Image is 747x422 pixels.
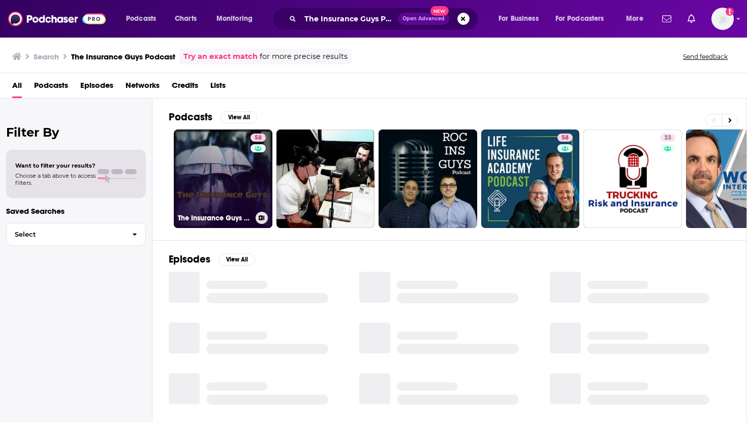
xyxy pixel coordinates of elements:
[711,8,734,30] span: Logged in as kkitamorn
[557,134,573,142] a: 58
[583,129,682,228] a: 33
[549,11,619,27] button: open menu
[71,52,175,61] h3: The Insurance Guys Podcast
[175,12,197,26] span: Charts
[398,13,449,25] button: Open AdvancedNew
[169,253,255,266] a: EpisodesView All
[562,133,569,143] span: 58
[6,223,146,246] button: Select
[499,12,539,26] span: For Business
[209,11,266,27] button: open menu
[430,6,449,16] span: New
[183,51,258,62] a: Try an exact match
[300,11,398,27] input: Search podcasts, credits, & more...
[168,11,203,27] a: Charts
[255,133,262,143] span: 58
[660,134,675,142] a: 33
[119,11,169,27] button: open menu
[658,10,675,27] a: Show notifications dropdown
[169,111,257,123] a: PodcastsView All
[260,51,348,62] span: for more precise results
[174,129,272,228] a: 58The Insurance Guys Podcast
[680,52,731,61] button: Send feedback
[12,77,22,98] a: All
[491,11,551,27] button: open menu
[221,111,257,123] button: View All
[7,231,124,238] span: Select
[8,9,106,28] img: Podchaser - Follow, Share and Rate Podcasts
[80,77,113,98] a: Episodes
[282,7,488,30] div: Search podcasts, credits, & more...
[402,16,445,21] span: Open Advanced
[15,162,96,169] span: Want to filter your results?
[34,52,59,61] h3: Search
[6,125,146,140] h2: Filter By
[6,206,146,216] p: Saved Searches
[619,11,656,27] button: open menu
[172,77,198,98] a: Credits
[178,214,252,222] h3: The Insurance Guys Podcast
[251,134,266,142] a: 58
[626,12,643,26] span: More
[711,8,734,30] img: User Profile
[683,10,699,27] a: Show notifications dropdown
[169,111,212,123] h2: Podcasts
[726,8,734,16] svg: Add a profile image
[210,77,226,98] a: Lists
[481,129,580,228] a: 58
[126,12,156,26] span: Podcasts
[664,133,671,143] span: 33
[169,253,210,266] h2: Episodes
[711,8,734,30] button: Show profile menu
[34,77,68,98] a: Podcasts
[216,12,253,26] span: Monitoring
[15,172,96,186] span: Choose a tab above to access filters.
[126,77,160,98] a: Networks
[555,12,604,26] span: For Podcasters
[219,253,255,266] button: View All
